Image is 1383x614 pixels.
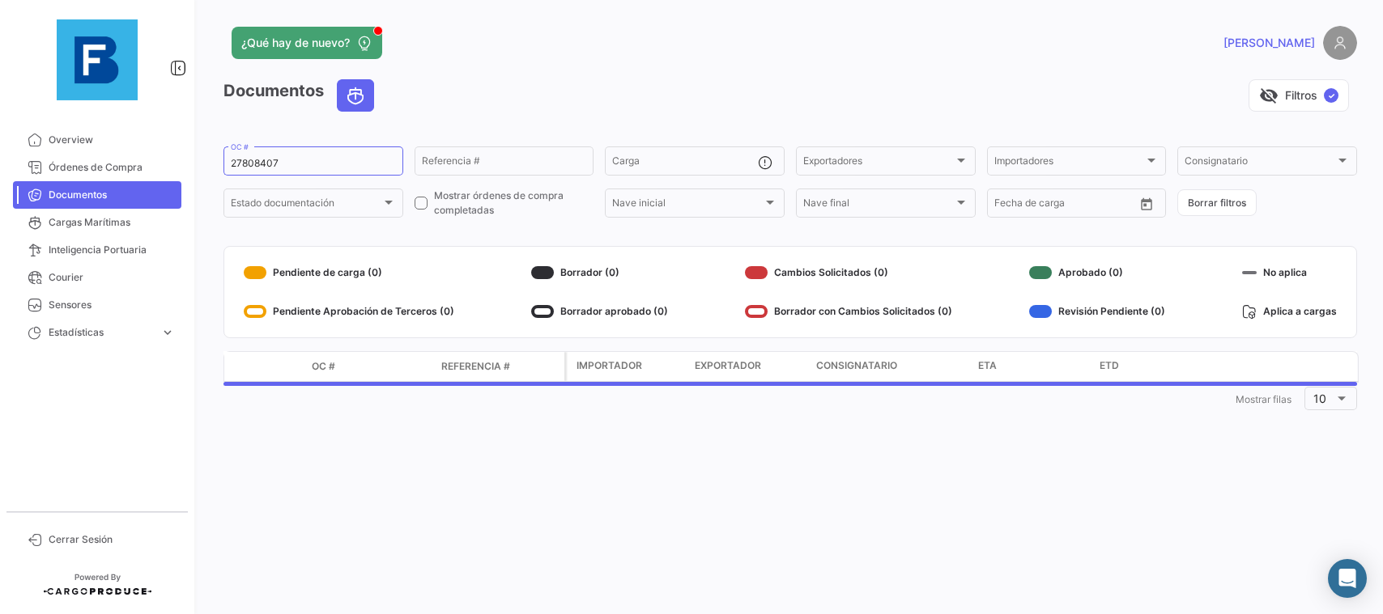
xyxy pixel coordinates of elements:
[49,188,175,202] span: Documentos
[49,160,175,175] span: Órdenes de Compra
[257,360,305,373] datatable-header-cell: Modo de Transporte
[244,299,454,324] div: Pendiente Aprobación de Terceros (0)
[49,270,175,285] span: Courier
[13,154,181,181] a: Órdenes de Compra
[13,264,181,291] a: Courier
[231,200,381,211] span: Estado documentación
[1324,88,1338,103] span: ✓
[312,359,335,374] span: OC #
[612,200,763,211] span: Nave inicial
[57,19,138,100] img: 12429640-9da8-4fa2-92c4-ea5716e443d2.jpg
[810,352,972,381] datatable-header-cell: Consignatario
[1029,260,1165,286] div: Aprobado (0)
[745,299,952,324] div: Borrador con Cambios Solicitados (0)
[567,352,688,381] datatable-header-cell: Importador
[745,260,952,286] div: Cambios Solicitados (0)
[13,181,181,209] a: Documentos
[338,80,373,111] button: Ocean
[49,215,175,230] span: Cargas Marítimas
[688,352,810,381] datatable-header-cell: Exportador
[1100,358,1119,373] span: ETD
[49,532,175,547] span: Cerrar Sesión
[434,188,594,218] span: Mostrar órdenes de compra completadas
[1236,393,1292,405] span: Mostrar filas
[223,79,379,112] h3: Documentos
[441,359,510,374] span: Referencia #
[577,358,642,373] span: Importador
[1185,158,1335,169] span: Consignatario
[1029,299,1165,324] div: Revisión Pendiente (0)
[244,260,454,286] div: Pendiente de carga (0)
[1134,192,1159,216] button: Open calendar
[978,358,997,373] span: ETA
[13,209,181,236] a: Cargas Marítimas
[305,353,435,380] datatable-header-cell: OC #
[49,325,154,340] span: Estadísticas
[1242,299,1337,324] div: Aplica a cargas
[13,126,181,154] a: Overview
[1035,200,1102,211] input: Hasta
[994,200,1023,211] input: Desde
[49,133,175,147] span: Overview
[13,291,181,319] a: Sensores
[803,200,954,211] span: Nave final
[13,236,181,264] a: Inteligencia Portuaria
[1259,86,1279,105] span: visibility_off
[1177,189,1257,216] button: Borrar filtros
[49,243,175,257] span: Inteligencia Portuaria
[531,299,668,324] div: Borrador aprobado (0)
[49,298,175,312] span: Sensores
[816,358,897,373] span: Consignatario
[994,158,1145,169] span: Importadores
[695,358,761,373] span: Exportador
[1323,26,1357,60] img: placeholder-user.png
[1313,392,1326,405] span: 10
[972,352,1093,381] datatable-header-cell: ETA
[1242,260,1337,286] div: No aplica
[241,35,350,51] span: ¿Qué hay de nuevo?
[435,353,564,380] datatable-header-cell: Referencia #
[1093,352,1215,381] datatable-header-cell: ETD
[232,27,382,59] button: ¿Qué hay de nuevo?
[1249,79,1349,112] button: visibility_offFiltros✓
[1223,35,1315,51] span: [PERSON_NAME]
[803,158,954,169] span: Exportadores
[531,260,668,286] div: Borrador (0)
[160,325,175,340] span: expand_more
[1328,559,1367,598] div: Abrir Intercom Messenger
